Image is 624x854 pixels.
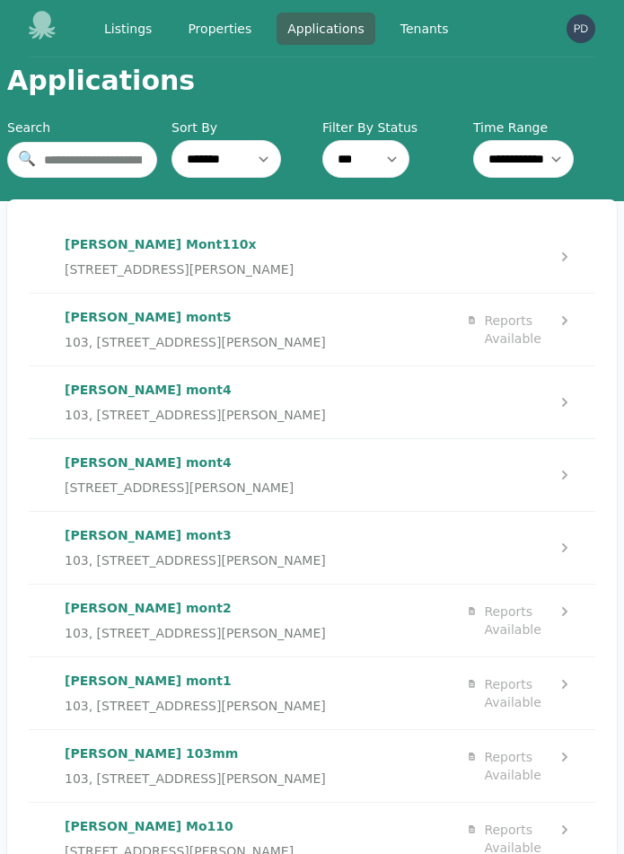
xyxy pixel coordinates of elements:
[65,697,326,715] span: 103, [STREET_ADDRESS][PERSON_NAME]
[322,119,466,136] label: Filter By Status
[65,624,326,642] span: 103, [STREET_ADDRESS][PERSON_NAME]
[484,675,549,711] div: Reports Available
[65,672,472,690] p: [PERSON_NAME] mont1
[65,744,472,762] p: [PERSON_NAME] 103mm
[7,119,157,136] div: Search
[65,235,472,253] p: [PERSON_NAME] Mont110x
[65,308,472,326] p: [PERSON_NAME] mont5
[29,366,595,438] a: [PERSON_NAME] mont4103, [STREET_ADDRESS][PERSON_NAME]
[65,526,472,544] p: [PERSON_NAME] mont3
[65,479,294,497] span: [STREET_ADDRESS][PERSON_NAME]
[484,603,549,638] div: Reports Available
[390,13,460,45] a: Tenants
[29,730,595,802] a: [PERSON_NAME] 103mm103, [STREET_ADDRESS][PERSON_NAME]Reports Available
[65,551,326,569] span: 103, [STREET_ADDRESS][PERSON_NAME]
[65,381,472,399] p: [PERSON_NAME] mont4
[29,512,595,584] a: [PERSON_NAME] mont3103, [STREET_ADDRESS][PERSON_NAME]
[484,312,549,348] div: Reports Available
[484,748,549,784] div: Reports Available
[177,13,262,45] a: Properties
[29,221,595,293] a: [PERSON_NAME] Mont110x[STREET_ADDRESS][PERSON_NAME]
[65,453,472,471] p: [PERSON_NAME] mont4
[171,119,315,136] label: Sort By
[65,817,472,835] p: [PERSON_NAME] Mo110
[29,439,595,511] a: [PERSON_NAME] mont4[STREET_ADDRESS][PERSON_NAME]
[65,406,326,424] span: 103, [STREET_ADDRESS][PERSON_NAME]
[29,294,595,365] a: [PERSON_NAME] mont5103, [STREET_ADDRESS][PERSON_NAME]Reports Available
[65,333,326,351] span: 103, [STREET_ADDRESS][PERSON_NAME]
[65,770,326,788] span: 103, [STREET_ADDRESS][PERSON_NAME]
[277,13,375,45] a: Applications
[65,599,472,617] p: [PERSON_NAME] mont2
[7,65,617,97] h1: Applications
[65,260,294,278] span: [STREET_ADDRESS][PERSON_NAME]
[473,119,617,136] label: Time Range
[29,657,595,729] a: [PERSON_NAME] mont1103, [STREET_ADDRESS][PERSON_NAME]Reports Available
[93,13,163,45] a: Listings
[29,585,595,656] a: [PERSON_NAME] mont2103, [STREET_ADDRESS][PERSON_NAME]Reports Available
